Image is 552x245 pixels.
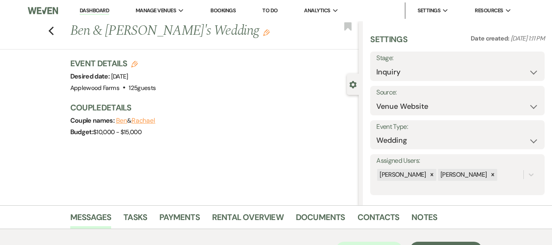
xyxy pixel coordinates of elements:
span: Date created: [471,34,511,43]
span: Analytics [304,7,330,15]
span: $10,000 - $15,000 [93,128,141,136]
button: Close lead details [349,80,357,88]
label: Assigned Users: [376,155,539,167]
a: Messages [70,211,112,229]
span: Budget: [70,128,94,136]
span: Resources [475,7,503,15]
a: Dashboard [80,7,109,15]
button: Edit [263,29,270,36]
span: Settings [418,7,441,15]
button: Ben [116,117,127,124]
span: Couple names: [70,116,116,125]
a: Documents [296,211,345,229]
label: Stage: [376,52,539,64]
span: [DATE] [111,72,128,81]
label: Source: [376,87,539,99]
a: Notes [411,211,437,229]
label: Event Type: [376,121,539,133]
a: Contacts [358,211,400,229]
h3: Settings [370,34,407,52]
a: Rental Overview [212,211,284,229]
span: & [116,117,156,125]
a: Payments [159,211,200,229]
h3: Event Details [70,58,156,69]
div: [PERSON_NAME] [377,169,427,181]
h3: Couple Details [70,102,351,113]
span: Desired date: [70,72,111,81]
span: Applewood Farms [70,84,119,92]
div: [PERSON_NAME] [438,169,488,181]
img: Weven Logo [28,2,58,19]
a: To Do [262,7,277,14]
span: Manage Venues [136,7,176,15]
a: Bookings [210,7,236,14]
a: Tasks [123,211,147,229]
span: [DATE] 1:11 PM [511,34,545,43]
h1: Ben & [PERSON_NAME]'s Wedding [70,21,298,41]
button: Rachael [132,117,155,124]
span: 125 guests [129,84,156,92]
